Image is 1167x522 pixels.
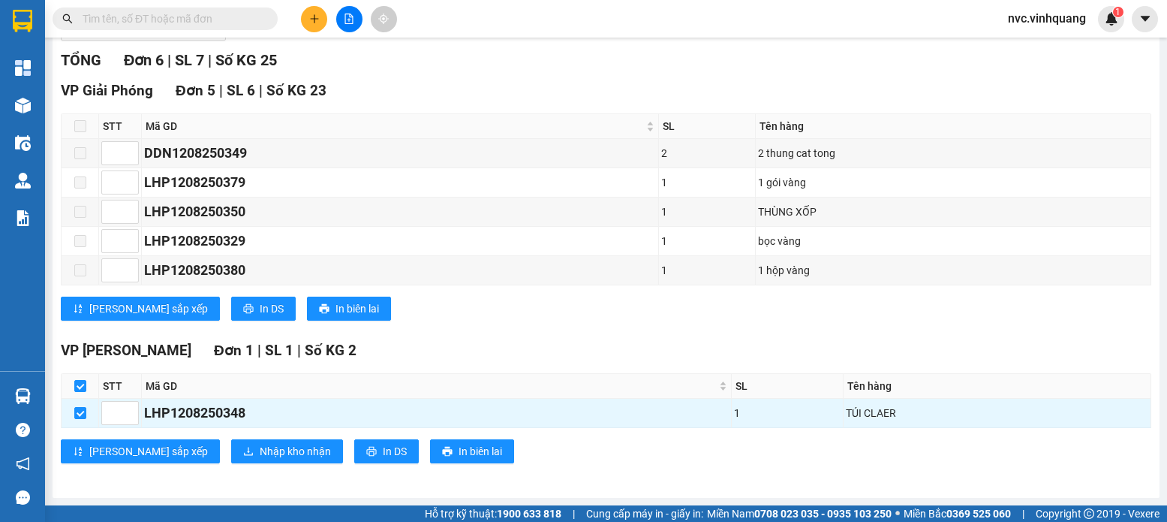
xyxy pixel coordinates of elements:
div: 1 [661,233,753,249]
img: warehouse-icon [15,135,31,151]
span: | [297,342,301,359]
button: downloadNhập kho nhận [231,439,343,463]
div: 1 [661,174,753,191]
span: 1 [1115,7,1120,17]
span: Mã GD [146,118,643,134]
th: Tên hàng [756,114,1151,139]
span: copyright [1084,508,1094,519]
span: [PERSON_NAME] sắp xếp [89,300,208,317]
span: Đơn 1 [214,342,254,359]
strong: 1900 633 818 [497,508,561,520]
span: Hỗ trợ kỹ thuật: [425,505,561,522]
span: printer [366,446,377,458]
button: file-add [336,6,362,32]
img: icon-new-feature [1105,12,1118,26]
span: ⚪️ [895,511,900,517]
img: logo-vxr [13,10,32,32]
span: file-add [344,14,354,24]
span: [STREET_ADDRESS][PERSON_NAME] [17,87,198,119]
span: printer [319,303,329,315]
button: aim [371,6,397,32]
div: TÚI CLAER [846,405,1148,421]
button: sort-ascending[PERSON_NAME] sắp xếp [61,439,220,463]
span: sort-ascending [73,446,83,458]
span: TỔNG [61,51,101,69]
span: sort-ascending [73,303,83,315]
img: dashboard-icon [15,60,31,76]
div: LHP1208250379 [144,172,656,193]
span: | [257,342,261,359]
div: LHP1208250348 [144,403,729,424]
span: SL 1 [265,342,293,359]
span: | [208,51,212,69]
span: Đơn 6 [124,51,164,69]
div: 1 [661,204,753,220]
button: printerIn biên lai [307,297,391,321]
div: LHP1208250350 [144,201,656,222]
span: Số KG 23 [266,82,326,99]
input: Tìm tên, số ĐT hoặc mã đơn [83,11,260,27]
th: SL [659,114,756,139]
span: printer [243,303,254,315]
span: | [259,82,263,99]
button: sort-ascending[PERSON_NAME] sắp xếp [61,297,220,321]
button: caret-down [1132,6,1158,32]
span: Website [136,68,173,79]
span: printer [442,446,453,458]
span: notification [16,457,30,471]
span: In DS [260,300,284,317]
button: printerIn biên lai [430,439,514,463]
img: warehouse-icon [15,173,31,189]
span: caret-down [1138,12,1152,26]
div: 1 hộp vàng [758,262,1148,279]
span: Số KG 2 [305,342,356,359]
strong: Hotline : 0889 23 23 23 [155,51,253,62]
span: Mã GD [146,378,716,394]
th: Tên hàng [844,374,1151,399]
button: printerIn DS [354,439,419,463]
span: nvc.vinhquang [996,9,1098,28]
span: | [573,505,575,522]
span: | [219,82,223,99]
img: solution-icon [15,210,31,226]
span: search [62,14,73,24]
button: printerIn DS [231,297,296,321]
span: message [16,490,30,505]
td: LHP1208250348 [142,399,732,428]
strong: 0708 023 035 - 0935 103 250 [754,508,892,520]
img: warehouse-icon [15,98,31,113]
span: VP gửi: [17,87,198,119]
div: 2 [661,145,753,161]
span: VP [PERSON_NAME] [61,342,191,359]
strong: : [DOMAIN_NAME] [136,65,272,80]
div: bọc vàng [758,233,1148,249]
span: Số KG 25 [215,51,277,69]
span: Miền Nam [707,505,892,522]
span: Nhập kho nhận [260,443,331,460]
th: SL [732,374,844,399]
strong: CÔNG TY TNHH VĨNH QUANG [102,14,306,29]
sup: 1 [1113,7,1123,17]
td: LHP1208250380 [142,256,659,285]
span: Cung cấp máy in - giấy in: [586,505,703,522]
div: THÙNG XỐP [758,204,1148,220]
span: [PERSON_NAME] sắp xếp [89,443,208,460]
div: 1 [661,262,753,279]
span: plus [309,14,320,24]
span: SL 7 [175,51,204,69]
span: question-circle [16,423,30,437]
th: STT [99,114,142,139]
strong: PHIẾU GỬI HÀNG [143,32,265,48]
div: 1 [734,405,841,421]
span: VP Giải Phóng [61,82,153,99]
td: DDN1208250349 [142,139,659,168]
span: aim [378,14,389,24]
th: STT [99,374,142,399]
span: In biên lai [459,443,502,460]
div: 1 gói vàng [758,174,1148,191]
span: Miền Bắc [904,505,1011,522]
td: LHP1208250379 [142,168,659,198]
span: In DS [383,443,407,460]
strong: 0369 525 060 [946,508,1011,520]
div: LHP1208250329 [144,231,656,252]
